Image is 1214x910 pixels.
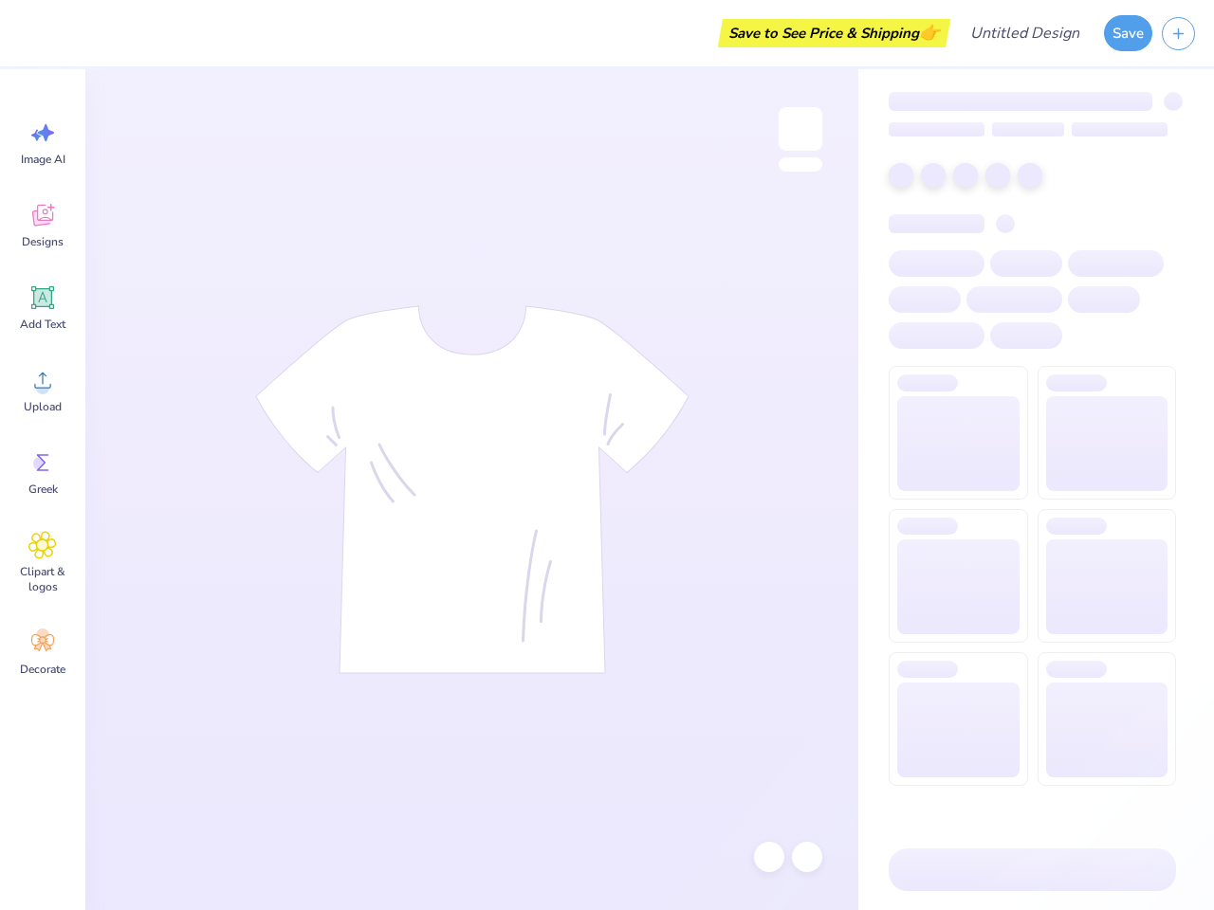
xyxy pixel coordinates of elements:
[22,234,64,249] span: Designs
[20,317,65,332] span: Add Text
[21,152,65,167] span: Image AI
[255,305,690,674] img: tee-skeleton.svg
[11,564,74,594] span: Clipart & logos
[919,21,940,44] span: 👉
[955,14,1094,52] input: Untitled Design
[723,19,946,47] div: Save to See Price & Shipping
[1104,15,1152,51] button: Save
[24,399,62,414] span: Upload
[20,662,65,677] span: Decorate
[28,482,58,497] span: Greek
